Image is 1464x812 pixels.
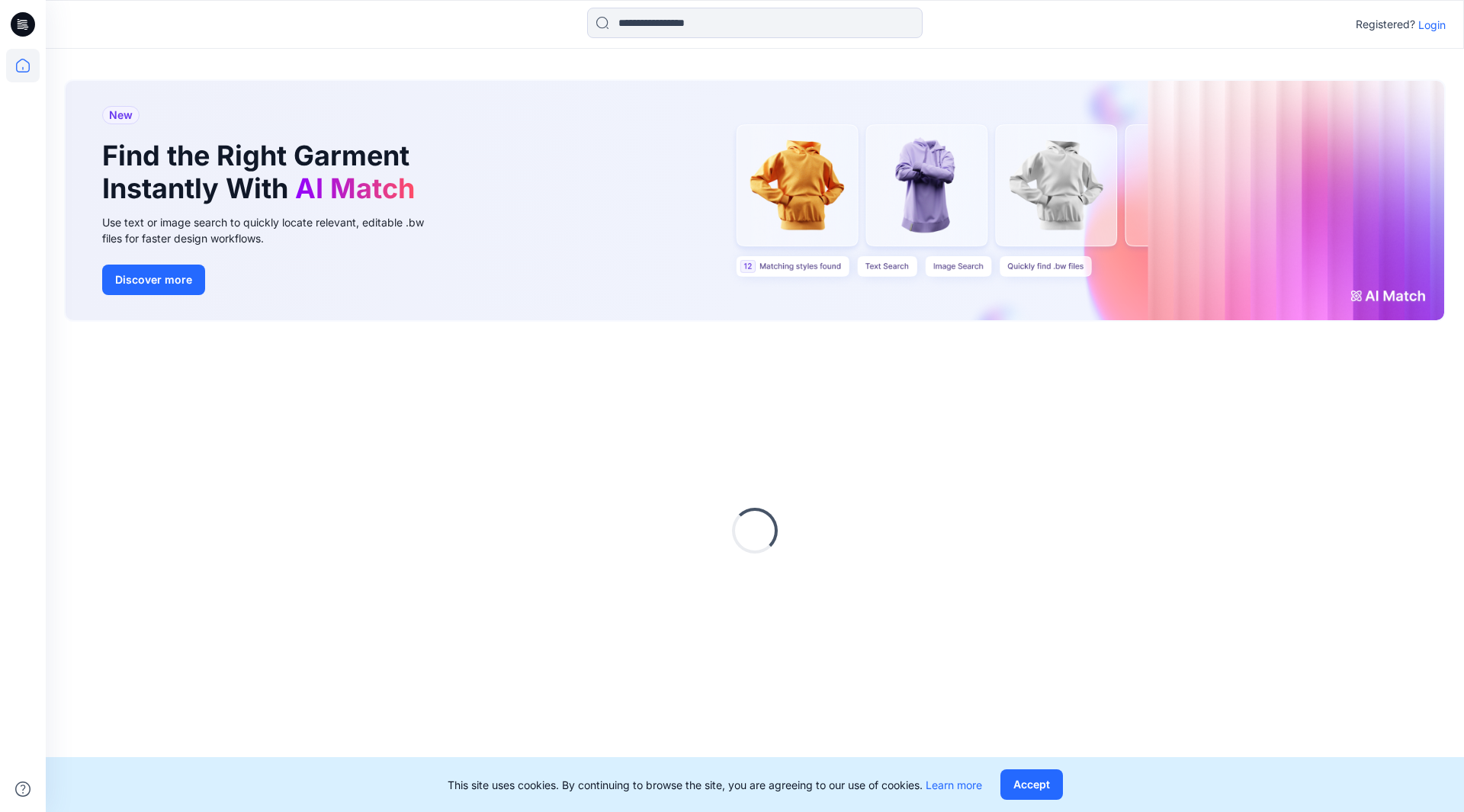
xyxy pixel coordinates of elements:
[448,777,982,793] p: This site uses cookies. By continuing to browse the site, you are agreeing to our use of cookies.
[102,265,205,295] button: Discover more
[1418,17,1446,33] p: Login
[926,778,982,791] a: Learn more
[109,106,133,124] span: New
[102,140,422,205] h1: Find the Right Garment Instantly With
[1356,15,1415,34] p: Registered?
[102,214,445,246] div: Use text or image search to quickly locate relevant, editable .bw files for faster design workflows.
[1000,769,1063,800] button: Accept
[295,172,415,205] span: AI Match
